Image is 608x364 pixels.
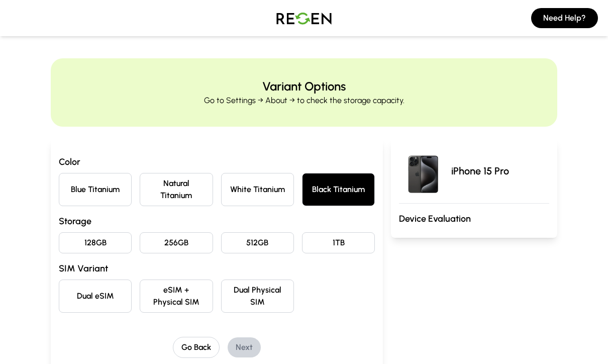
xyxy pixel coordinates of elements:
h3: SIM Variant [59,261,375,276]
h3: Storage [59,214,375,228]
button: Dual eSIM [59,280,132,313]
p: Go to Settings → About → to check the storage capacity. [204,95,404,107]
p: iPhone 15 Pro [451,164,509,178]
button: Blue Titanium [59,173,132,206]
button: 512GB [221,232,294,253]
button: 128GB [59,232,132,253]
button: Need Help? [531,8,598,28]
img: iPhone 15 Pro [399,147,447,195]
h2: Variant Options [262,78,346,95]
button: eSIM + Physical SIM [140,280,213,313]
button: 256GB [140,232,213,253]
h3: Color [59,155,375,169]
button: Natural Titanium [140,173,213,206]
img: Logo [269,4,339,32]
h3: Device Evaluation [399,212,549,226]
button: Black Titanium [302,173,375,206]
button: Next [228,337,261,357]
button: 1TB [302,232,375,253]
button: Dual Physical SIM [221,280,294,313]
button: White Titanium [221,173,294,206]
button: Go Back [173,337,220,358]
